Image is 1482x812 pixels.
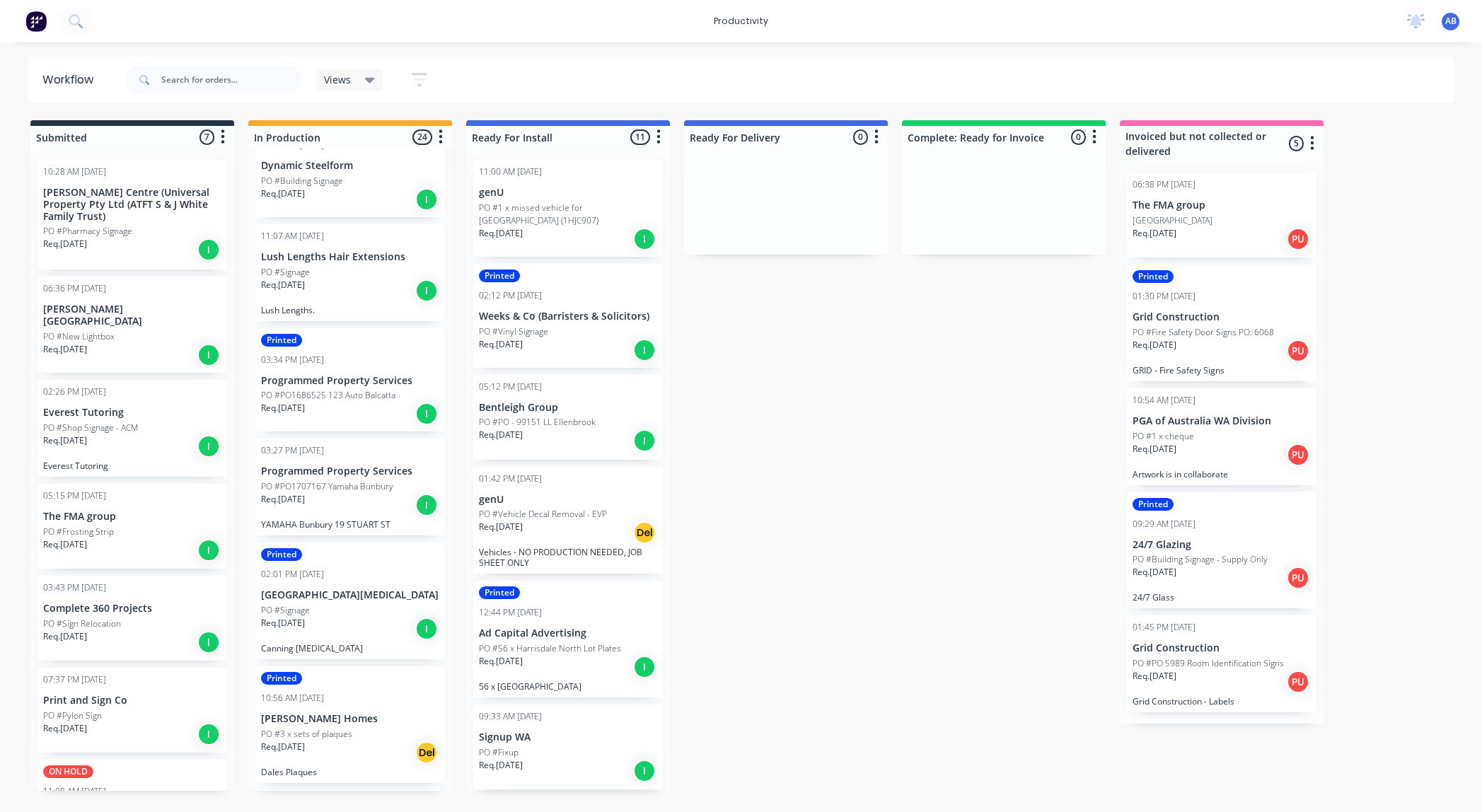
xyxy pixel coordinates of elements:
p: PO #Vehicle Decal Removal - EVP [479,508,607,521]
div: I [415,494,438,516]
div: PU [1287,228,1309,250]
p: PO #56 x Harrisdale North Lot Plates [479,642,621,655]
div: Printed [1133,498,1174,511]
p: Weeks & Co (Barristers & Solicitors) [479,311,657,323]
p: Req. [DATE] [261,187,305,200]
div: 11:07 AM [DATE] [261,230,324,243]
div: Printed [479,269,520,282]
p: Req. [DATE] [479,759,523,772]
p: Req. [DATE] [261,617,305,630]
div: I [633,228,656,250]
input: Search for orders... [161,66,301,94]
div: PU [1287,671,1309,693]
p: Bentleigh Group [479,402,657,414]
div: Printed02:12 PM [DATE]Weeks & Co (Barristers & Solicitors)PO #Vinyl SignageReq.[DATE]I [473,264,663,368]
div: 01:45 PM [DATE]Grid ConstructionPO #PO 5989 Room Identification SignsReq.[DATE]PUGrid Constructio... [1127,615,1316,712]
div: Printed01:30 PM [DATE]Grid ConstructionPO #Fire Safety Door Signs PO: 6068Req.[DATE]PUGRID - Fire... [1127,265,1316,381]
p: Everest Tutoring [43,407,221,419]
div: 07:37 PM [DATE]Print and Sign CoPO #Pylon SignReq.[DATE]I [37,668,227,753]
p: PO #Sign Relocation [43,617,121,630]
p: PO #Fire Safety Door Signs PO: 6068 [1133,326,1274,339]
p: Req. [DATE] [479,521,523,533]
p: PO #PO 5989 Room Identification Signs [1133,657,1284,670]
div: 05:15 PM [DATE]The FMA groupPO #Frosting StripReq.[DATE]I [37,484,227,569]
p: PO #Vinyl Signage [479,325,548,338]
p: Canning [MEDICAL_DATA] [261,643,439,654]
p: Req. [DATE] [1133,670,1176,683]
div: PU [1287,567,1309,589]
p: Dales Plaques [261,767,439,777]
p: 56 x [GEOGRAPHIC_DATA] [479,681,657,692]
div: 10:54 AM [DATE]PGA of Australia WA DivisionPO #1 x chequeReq.[DATE]PUArtwork is in collaborate [1127,388,1316,485]
p: Req. [DATE] [1133,227,1176,240]
p: Ad Capital Advertising [479,627,657,639]
p: [GEOGRAPHIC_DATA] [1133,214,1212,227]
div: Printed02:01 PM [DATE][GEOGRAPHIC_DATA][MEDICAL_DATA]PO #SignageReq.[DATE]ICanning [MEDICAL_DATA] [255,543,445,659]
p: [PERSON_NAME] [GEOGRAPHIC_DATA] [43,303,221,327]
div: 05:12 PM [DATE] [479,381,542,393]
p: genU [479,494,657,506]
div: 06:38 PM [DATE] [1133,178,1196,191]
p: Req. [DATE] [479,655,523,668]
p: Req. [DATE] [1133,443,1176,456]
div: 02:26 PM [DATE] [43,385,106,398]
p: PO #Fixup [479,746,519,759]
div: 10:28 AM [DATE][PERSON_NAME] Centre (Universal Property Pty Ltd (ATFT S & J White Family Trust)PO... [37,160,227,269]
p: Req. [DATE] [479,429,523,441]
p: Req. [DATE] [479,227,523,240]
p: GRID - Fire Safety Signs [1133,365,1311,376]
p: PO #Pharmacy Signage [43,225,132,238]
p: PO #Building Signage [261,175,343,187]
p: Req. [DATE] [261,493,305,506]
div: 11:00 AM [DATE]genUPO #1 x missed vehicle for [GEOGRAPHIC_DATA] (1HJC907)Req.[DATE]I [473,160,663,257]
p: Req. [DATE] [261,279,305,291]
div: Printed [261,334,302,347]
div: PU [1287,340,1309,362]
p: Signup WA [479,731,657,743]
img: Factory [25,11,47,32]
p: Req. [DATE] [479,338,523,351]
p: Req. [DATE] [43,722,87,735]
p: Grid Construction [1133,311,1311,323]
div: Printed [1133,270,1174,283]
div: I [415,188,438,211]
p: Everest Tutoring [43,460,221,471]
div: I [415,402,438,425]
div: PU [1287,443,1309,466]
p: Req. [DATE] [43,630,87,643]
p: PO #Signage [261,266,310,279]
div: I [197,435,220,458]
p: Req. [DATE] [43,343,87,356]
p: PO #Shop Signage - ACM [43,422,138,434]
div: 11:07 AM [DATE]Lush Lengths Hair ExtensionsPO #SignageReq.[DATE]ILush Lengths. [255,224,445,321]
div: 06:36 PM [DATE][PERSON_NAME] [GEOGRAPHIC_DATA]PO #New LightboxReq.[DATE]I [37,277,227,373]
p: PGA of Australia WA Division [1133,415,1311,427]
p: 24/7 Glazing [1133,539,1311,551]
p: [GEOGRAPHIC_DATA][MEDICAL_DATA] [261,589,439,601]
p: Artwork is in collaborate [1133,469,1311,480]
div: Del [633,521,656,544]
p: YAMAHA Bunbury 19 STUART ST [261,519,439,530]
div: 02:26 PM [DATE]Everest TutoringPO #Shop Signage - ACMReq.[DATE]IEverest Tutoring [37,380,227,477]
div: I [415,279,438,302]
div: Printed03:34 PM [DATE]Programmed Property ServicesPO #PO1686525 123 Auto BalcattaReq.[DATE]I [255,328,445,432]
p: Req. [DATE] [43,238,87,250]
div: Printed [261,672,302,685]
div: Printed [261,548,302,561]
p: Req. [DATE] [1133,566,1176,579]
div: 09:33 AM [DATE] [479,710,542,723]
div: 06:38 PM [DATE]The FMA group[GEOGRAPHIC_DATA]Req.[DATE]PU [1127,173,1316,257]
p: PO #3 x sets of plaques [261,728,352,741]
div: I [633,656,656,678]
p: Dynamic Steelform [261,160,439,172]
p: PO #Pylon Sign [43,709,102,722]
div: 11:00 AM [DATE] [479,166,542,178]
p: PO #Signage [261,604,310,617]
div: 10:56 AM [DATE] [261,692,324,704]
p: PO #New Lightbox [43,330,115,343]
div: 01:42 PM [DATE]genUPO #Vehicle Decal Removal - EVPReq.[DATE]DelVehicles - NO PRODUCTION NEEDED, J... [473,467,663,574]
p: PO #1 x missed vehicle for [GEOGRAPHIC_DATA] (1HJC907) [479,202,657,227]
div: I [633,429,656,452]
p: PO #1 x cheque [1133,430,1194,443]
p: Grid Construction - Labels [1133,696,1311,707]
